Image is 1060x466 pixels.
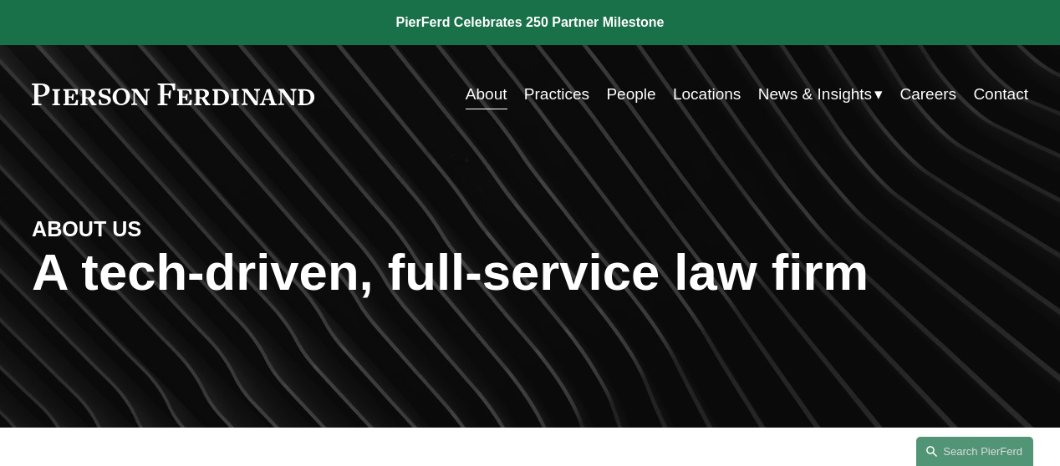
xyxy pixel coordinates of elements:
span: News & Insights [758,80,872,109]
h1: A tech-driven, full-service law firm [32,243,1028,302]
a: Locations [673,79,741,110]
a: About [466,79,507,110]
a: folder dropdown [758,79,883,110]
a: Contact [973,79,1028,110]
a: People [606,79,655,110]
a: Search this site [916,437,1033,466]
a: Practices [524,79,589,110]
a: Careers [899,79,956,110]
strong: ABOUT US [32,217,141,241]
